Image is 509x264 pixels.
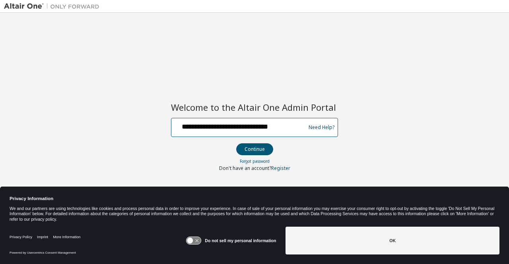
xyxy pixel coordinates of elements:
[219,165,271,172] span: Don't have an account?
[271,165,290,172] a: Register
[309,127,334,127] a: Need Help?
[240,158,270,164] a: Forgot password
[236,143,273,155] button: Continue
[4,2,103,10] img: Altair One
[171,102,338,113] h2: Welcome to the Altair One Admin Portal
